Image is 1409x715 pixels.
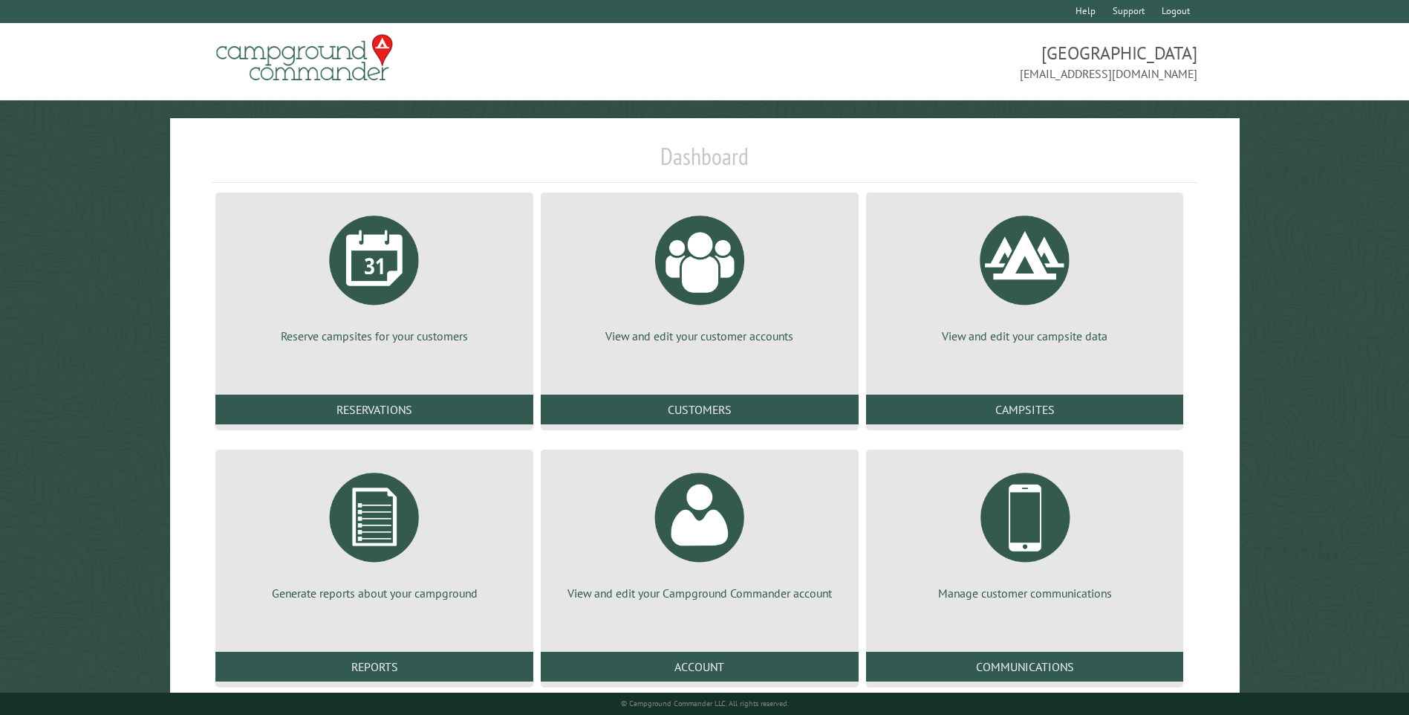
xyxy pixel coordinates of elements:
[233,462,515,601] a: Generate reports about your campground
[559,462,841,601] a: View and edit your Campground Commander account
[705,41,1197,82] span: [GEOGRAPHIC_DATA] [EMAIL_ADDRESS][DOMAIN_NAME]
[215,652,533,682] a: Reports
[884,328,1166,344] p: View and edit your campsite data
[866,395,1184,424] a: Campsites
[559,328,841,344] p: View and edit your customer accounts
[884,462,1166,601] a: Manage customer communications
[233,585,515,601] p: Generate reports about your campground
[233,204,515,344] a: Reserve campsites for your customers
[212,142,1197,183] h1: Dashboard
[233,328,515,344] p: Reserve campsites for your customers
[621,699,789,708] small: © Campground Commander LLC. All rights reserved.
[559,585,841,601] p: View and edit your Campground Commander account
[884,585,1166,601] p: Manage customer communications
[215,395,533,424] a: Reservations
[884,204,1166,344] a: View and edit your campsite data
[541,652,859,682] a: Account
[212,29,397,87] img: Campground Commander
[866,652,1184,682] a: Communications
[541,395,859,424] a: Customers
[559,204,841,344] a: View and edit your customer accounts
